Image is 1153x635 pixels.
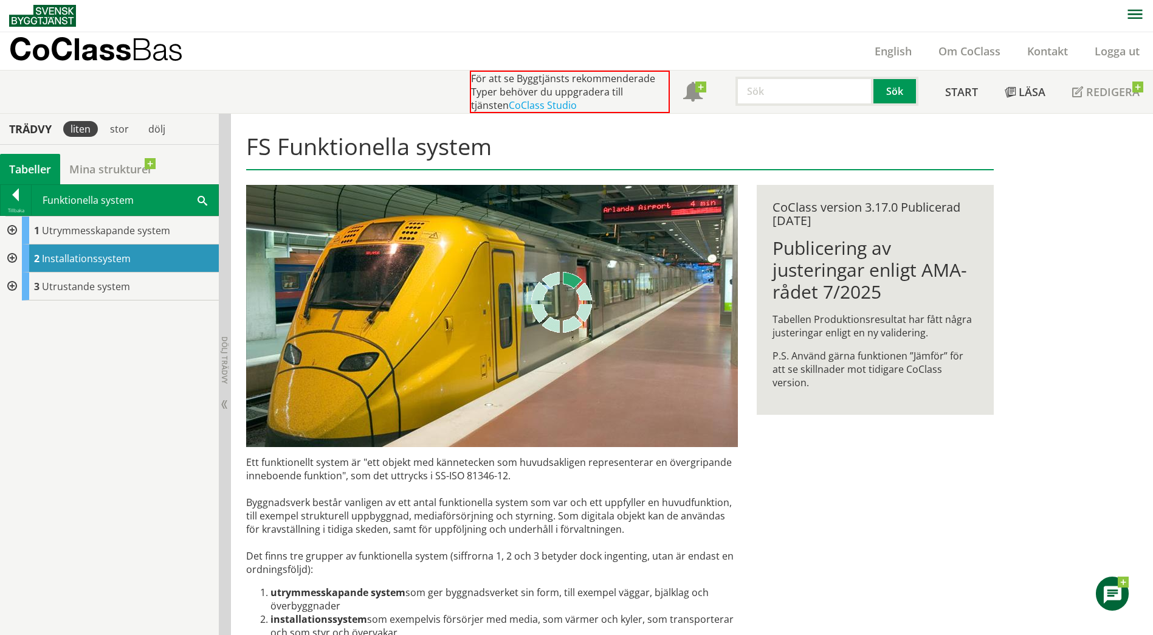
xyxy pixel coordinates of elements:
a: CoClassBas [9,32,209,70]
div: Funktionella system [32,185,218,215]
div: dölj [141,121,173,137]
strong: utrymmesskapande system [270,586,405,599]
span: Bas [131,31,183,67]
span: Läsa [1019,85,1045,99]
h1: FS Funktionella system [246,133,993,170]
p: Tabellen Produktionsresultat har fått några justeringar enligt en ny validering. [773,313,977,339]
a: CoClass Studio [509,99,577,112]
span: Notifikationer [683,83,703,103]
img: Laddar [531,272,592,333]
span: 1 [34,224,40,237]
a: Läsa [991,71,1059,113]
a: Om CoClass [925,44,1014,58]
h1: Publicering av justeringar enligt AMA-rådet 7/2025 [773,237,977,303]
img: arlanda-express-2.jpg [246,185,738,447]
span: Redigera [1086,85,1140,99]
span: 3 [34,280,40,293]
div: För att se Byggtjänsts rekommenderade Typer behöver du uppgradera till tjänsten [470,71,670,113]
div: liten [63,121,98,137]
span: Start [945,85,978,99]
div: Tillbaka [1,206,31,215]
p: P.S. Använd gärna funktionen ”Jämför” för att se skillnader mot tidigare CoClass version. [773,349,977,389]
span: 2 [34,252,40,265]
strong: installationssystem [270,612,367,626]
a: Mina strukturer [60,154,162,184]
a: Logga ut [1081,44,1153,58]
a: English [861,44,925,58]
span: Sök i tabellen [198,193,207,206]
span: Dölj trädvy [219,336,230,384]
a: Redigera [1059,71,1153,113]
li: som ger byggnadsverket sin form, till exempel väggar, bjälklag och överbyggnader [270,586,738,612]
a: Kontakt [1014,44,1081,58]
p: CoClass [9,42,183,56]
button: Sök [873,77,918,106]
img: Svensk Byggtjänst [9,5,76,27]
span: Utrymmesskapande system [42,224,170,237]
div: stor [103,121,136,137]
div: Trädvy [2,122,58,136]
input: Sök [735,77,873,106]
span: Utrustande system [42,280,130,293]
span: Installationssystem [42,252,131,265]
div: CoClass version 3.17.0 Publicerad [DATE] [773,201,977,227]
a: Start [932,71,991,113]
